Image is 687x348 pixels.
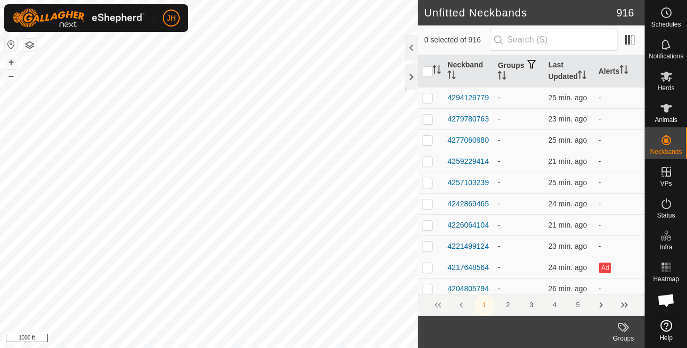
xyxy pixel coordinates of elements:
span: Sep 15, 2025, 11:37 AM [548,284,587,293]
a: Help [645,316,687,345]
button: Reset Map [5,38,17,51]
p-sorticon: Activate to sort [433,67,441,75]
span: Sep 15, 2025, 11:38 AM [548,136,587,144]
span: Herds [657,85,674,91]
button: Map Layers [23,39,36,51]
div: 4204805794 [447,283,489,294]
button: 5 [567,294,588,316]
span: Notifications [649,53,683,59]
p-sorticon: Activate to sort [498,73,506,81]
td: - [494,193,544,214]
span: JH [166,13,175,24]
button: 3 [521,294,542,316]
span: Help [659,335,673,341]
span: Neckbands [650,149,682,155]
input: Search (S) [490,29,618,51]
td: - [594,172,645,193]
span: Sep 15, 2025, 11:38 AM [548,178,587,187]
td: - [494,214,544,236]
div: 4217648564 [447,262,489,273]
div: 4226064104 [447,220,489,231]
div: 4257103239 [447,177,489,188]
td: - [494,236,544,257]
div: 4279780763 [447,114,489,125]
span: Animals [655,117,677,123]
button: – [5,69,17,82]
span: Sep 15, 2025, 11:42 AM [548,221,587,229]
div: 4259229414 [447,156,489,167]
td: - [594,214,645,236]
td: - [494,278,544,299]
span: Sep 15, 2025, 11:40 AM [548,242,587,250]
div: Groups [602,334,645,343]
td: - [594,108,645,129]
div: 4221499124 [447,241,489,252]
td: - [494,87,544,108]
a: Privacy Policy [167,334,207,344]
span: Heatmap [653,276,679,282]
div: 4277060980 [447,135,489,146]
button: 2 [497,294,518,316]
th: Last Updated [544,55,594,88]
div: 4242869465 [447,198,489,210]
td: - [594,236,645,257]
p-sorticon: Activate to sort [578,72,586,81]
button: 1 [474,294,495,316]
th: Neckband [443,55,494,88]
span: VPs [660,180,672,187]
td: - [594,87,645,108]
span: Sep 15, 2025, 11:38 AM [548,93,587,102]
img: Gallagher Logo [13,8,145,28]
th: Alerts [594,55,645,88]
button: Next Page [591,294,612,316]
button: Ad [599,263,611,273]
td: - [494,172,544,193]
span: 916 [616,5,634,21]
button: Last Page [614,294,635,316]
p-sorticon: Activate to sort [447,72,456,81]
td: - [494,129,544,151]
th: Groups [494,55,544,88]
button: 4 [544,294,565,316]
td: - [594,193,645,214]
td: - [594,278,645,299]
span: 0 selected of 916 [424,34,489,46]
td: - [494,257,544,278]
h2: Unfitted Neckbands [424,6,616,19]
a: Contact Us [219,334,251,344]
div: Open chat [650,284,682,316]
td: - [494,108,544,129]
span: Sep 15, 2025, 11:39 AM [548,263,587,272]
p-sorticon: Activate to sort [620,67,628,75]
span: Sep 15, 2025, 11:42 AM [548,157,587,166]
td: - [494,151,544,172]
div: 4294129779 [447,92,489,103]
td: - [594,151,645,172]
span: Infra [659,244,672,250]
button: + [5,56,17,68]
td: - [594,129,645,151]
span: Schedules [651,21,681,28]
span: Status [657,212,675,219]
span: Sep 15, 2025, 11:40 AM [548,115,587,123]
span: Sep 15, 2025, 11:39 AM [548,199,587,208]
